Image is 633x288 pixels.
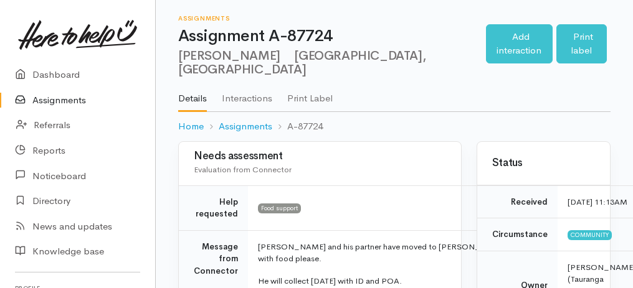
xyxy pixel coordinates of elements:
a: Print Label [287,77,333,111]
a: Details [178,77,207,113]
span: Food support [258,203,301,213]
nav: breadcrumb [178,112,611,141]
li: A-87724 [272,119,323,134]
td: Circumstance [477,218,558,251]
span: [GEOGRAPHIC_DATA], [GEOGRAPHIC_DATA] [178,48,426,77]
a: Assignments [219,119,272,134]
a: Home [178,119,204,134]
a: Add interaction [486,24,552,63]
a: Interactions [222,77,272,111]
p: He will collect [DATE] with ID and POA. [258,275,570,287]
h2: [PERSON_NAME] [178,49,486,77]
span: Evaluation from Connector [194,164,292,175]
h3: Needs assessment [194,151,446,162]
span: Community [568,230,612,240]
td: Received [477,185,558,218]
h1: Assignment A-87724 [178,27,486,45]
a: Print label [556,24,607,63]
time: [DATE] 11:13AM [568,197,627,207]
h6: Assignments [178,15,486,22]
td: Help requested [179,185,248,230]
p: [PERSON_NAME] and his partner have moved to [PERSON_NAME] needing help with food please. [258,241,570,265]
h3: Status [492,157,595,169]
